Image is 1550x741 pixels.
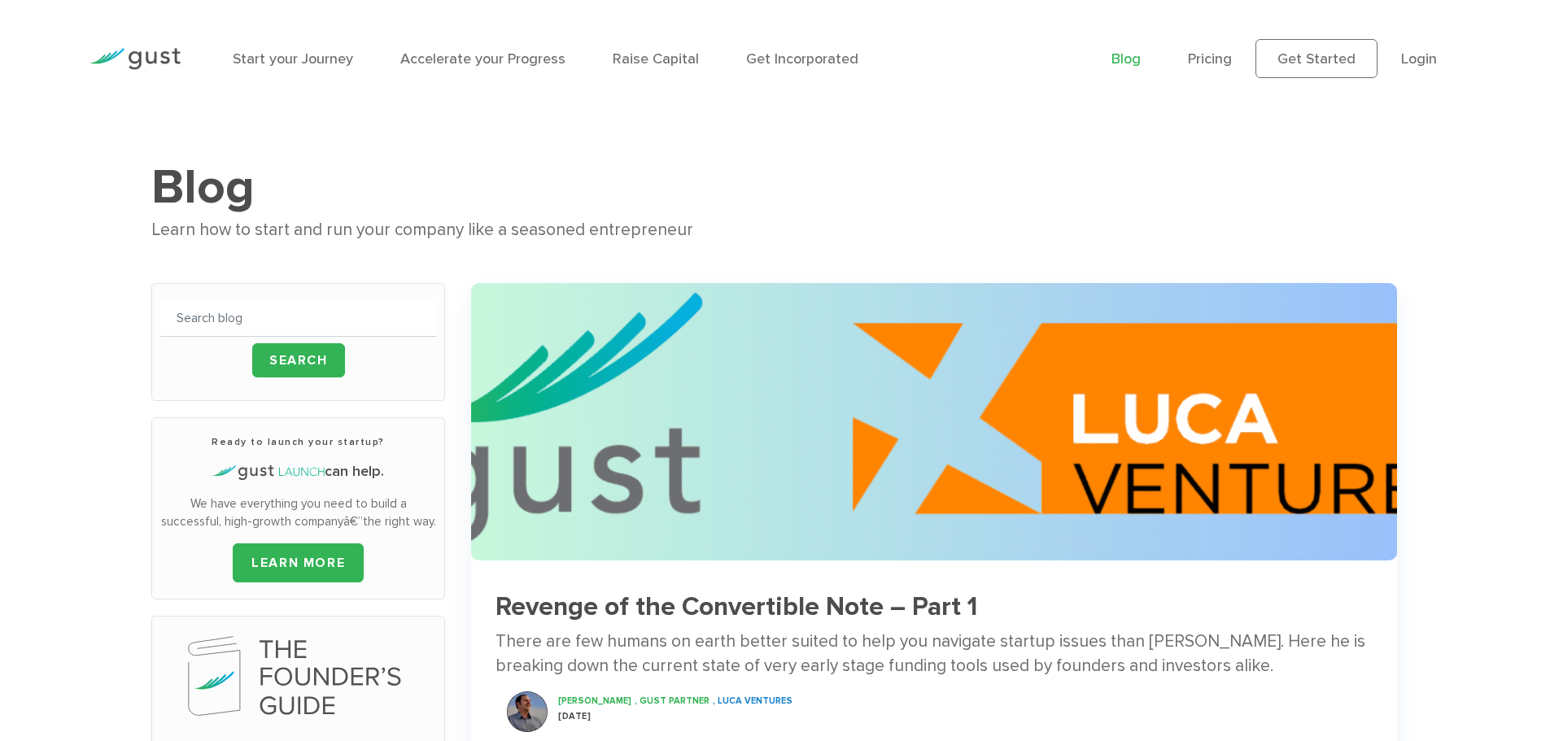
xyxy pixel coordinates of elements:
[496,630,1373,678] div: There are few humans on earth better suited to help you navigate startup issues than [PERSON_NAME...
[558,695,631,706] span: [PERSON_NAME]
[160,461,436,482] h4: can help.
[400,50,565,68] a: Accelerate your Progress
[1255,39,1378,78] a: Get Started
[746,50,858,68] a: Get Incorporated
[1401,50,1437,68] a: Login
[507,691,548,732] img: Gil Silberman
[635,695,710,706] span: , Gust Partner
[90,48,181,70] img: Gust Logo
[151,158,1398,216] h1: Blog
[1188,50,1232,68] a: Pricing
[1111,50,1141,68] a: Blog
[233,50,353,68] a: Start your Journey
[160,434,436,449] h3: Ready to launch your startup?
[496,593,1373,621] h3: Revenge of the Convertible Note – Part 1
[471,283,1397,560] img: Gust X Luca Logo
[160,495,436,531] p: We have everything you need to build a successful, high-growth companyâ€”the right way.
[558,711,591,721] span: [DATE]
[252,343,345,377] input: Search
[233,543,364,582] a: LEARN MORE
[713,695,792,706] span: , Luca Ventures
[613,50,699,68] a: Raise Capital
[151,216,1398,244] div: Learn how to start and run your company like a seasoned entrepreneur
[160,300,436,337] input: Search blog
